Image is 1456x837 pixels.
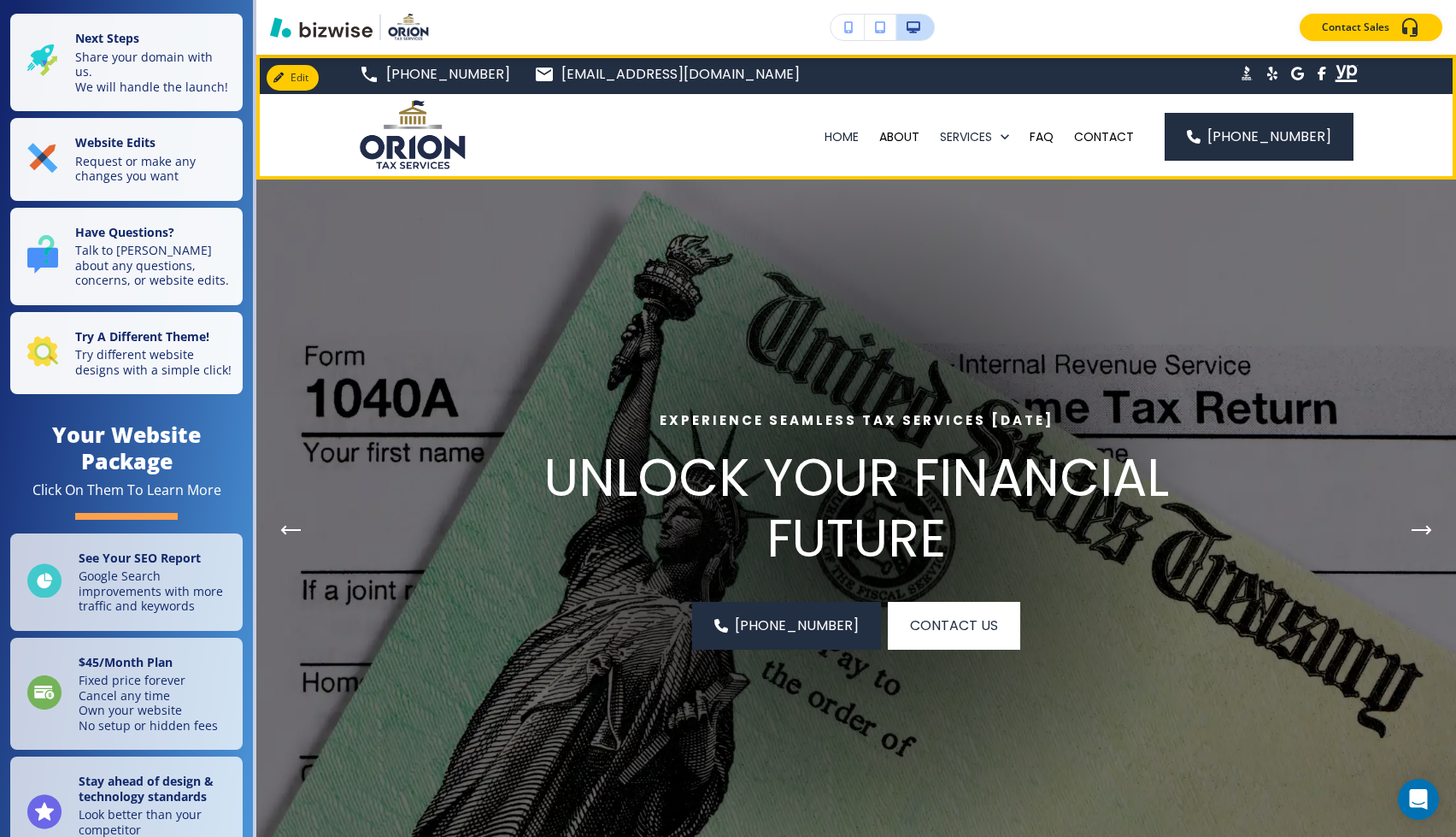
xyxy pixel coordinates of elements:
[32,481,221,499] div: Click On Them To Learn More
[1322,20,1389,35] p: Contact Sales
[79,654,173,670] strong: $ 45 /Month Plan
[10,312,243,395] button: Try A Different Theme!Try different website designs with a simple click!
[75,328,209,345] strong: Try A Different Theme!
[1207,127,1331,147] span: [PHONE_NUMBER]
[10,533,243,631] a: See Your SEO ReportGoogle Search improvements with more traffic and keywords
[1398,779,1439,820] div: Open Intercom Messenger
[273,513,308,547] button: Previous Hero Image
[10,421,243,474] h4: Your Website Package
[1074,128,1134,145] p: CONTACT
[825,128,859,145] p: HOME
[534,62,800,87] a: [EMAIL_ADDRESS][DOMAIN_NAME]
[1405,513,1439,547] button: Next Hero Image
[10,14,243,111] button: Next StepsShare your domain with us.We will handle the launch!
[692,602,881,650] a: [PHONE_NUMBER]
[386,62,510,87] p: [PHONE_NUMBER]
[1300,14,1442,41] button: Contact Sales
[75,50,232,95] p: Share your domain with us. We will handle the launch!
[1030,128,1054,145] p: FAQ
[79,569,232,614] p: Google Search improvements with more traffic and keywords
[456,410,1256,431] p: EXPERIENCE SEAMLESS TAX SERVICES [DATE]
[75,154,232,184] p: Request or make any changes you want
[456,448,1256,569] p: UNLOCK YOUR FINANCIAL FUTURE
[940,128,992,145] p: SERVICES
[888,602,1020,650] button: Contact Us
[79,673,218,733] p: Fixed price forever Cancel any time Own your website No setup or hidden fees
[75,347,232,377] p: Try different website designs with a simple click!
[75,134,156,150] strong: Website Edits
[388,14,429,41] img: Your Logo
[75,243,232,288] p: Talk to [PERSON_NAME] about any questions, concerns, or website edits.
[273,499,308,561] div: Previous Slide
[79,773,214,805] strong: Stay ahead of design & technology standards
[79,550,201,566] strong: See Your SEO Report
[10,638,243,751] a: $45/Month PlanFixed price foreverCancel any timeOwn your websiteNo setup or hidden fees
[10,118,243,201] button: Website EditsRequest or make any changes you want
[270,17,373,38] img: Bizwise Logo
[561,62,800,87] p: [EMAIL_ADDRESS][DOMAIN_NAME]
[735,616,859,636] span: [PHONE_NUMBER]
[910,616,998,636] span: Contact Us
[359,62,510,87] a: [PHONE_NUMBER]
[359,100,467,172] img: Orion Tax Services
[267,65,319,91] button: Edit
[75,30,139,46] strong: Next Steps
[1405,499,1439,561] div: Next Slide
[10,208,243,305] button: Have Questions?Talk to [PERSON_NAME] about any questions, concerns, or website edits.
[75,224,174,240] strong: Have Questions?
[1165,113,1353,161] a: [PHONE_NUMBER]
[879,128,919,145] p: ABOUT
